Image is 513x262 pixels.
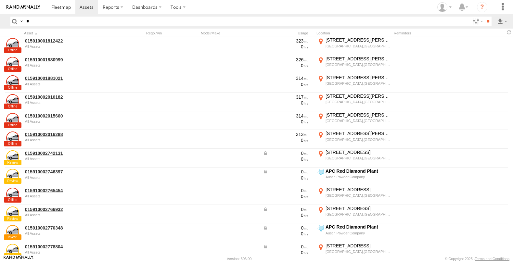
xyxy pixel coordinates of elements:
[326,249,390,254] div: [GEOGRAPHIC_DATA],[GEOGRAPHIC_DATA]
[326,175,390,179] div: Austin Powder Company
[263,250,308,256] div: 0
[25,44,114,48] div: undefined
[326,231,390,235] div: Austin Powder Company
[263,113,308,119] div: 314
[227,257,251,261] div: Version: 306.00
[25,250,114,254] div: undefined
[6,38,19,51] a: View Asset Details
[262,31,314,35] div: Usage
[25,131,114,137] a: 015910002016288
[25,38,114,44] a: 015910001812422
[6,244,19,257] a: View Asset Details
[475,257,509,261] a: Terms and Conditions
[326,37,390,43] div: [STREET_ADDRESS][PERSON_NAME]
[326,187,390,193] div: [STREET_ADDRESS]
[316,37,391,55] label: Click to View Current Location
[25,194,114,198] div: undefined
[263,131,308,137] div: 313
[263,244,308,250] div: Data from Vehicle CANbus
[477,2,487,12] i: ?
[201,31,259,35] div: Model/Make
[316,131,391,148] label: Click to View Current Location
[263,193,308,199] div: 0
[445,257,509,261] div: © Copyright 2025 -
[263,44,308,50] div: 0
[326,168,390,174] div: APC Red Diamond Plant
[6,169,19,182] a: View Asset Details
[25,119,114,123] div: undefined
[263,137,308,143] div: 0
[25,150,114,156] a: 015910002742131
[25,101,114,105] div: undefined
[25,63,114,67] div: undefined
[263,169,308,175] div: Data from Vehicle CANbus
[25,244,114,250] a: 015910002778804
[25,138,114,142] div: undefined
[316,56,391,73] label: Click to View Current Location
[6,94,19,107] a: View Asset Details
[316,224,391,242] label: Click to View Current Location
[19,17,24,26] label: Search Query
[25,169,114,175] a: 015910002746397
[25,206,114,212] a: 015910002766932
[316,187,391,204] label: Click to View Current Location
[326,119,390,123] div: [GEOGRAPHIC_DATA],[GEOGRAPHIC_DATA]
[263,75,308,81] div: 314
[326,137,390,142] div: [GEOGRAPHIC_DATA],[GEOGRAPHIC_DATA]
[263,119,308,125] div: 0
[6,225,19,238] a: View Asset Details
[263,231,308,237] div: 0
[326,44,390,48] div: [GEOGRAPHIC_DATA],[GEOGRAPHIC_DATA]
[326,212,390,217] div: [GEOGRAPHIC_DATA],[GEOGRAPHIC_DATA]
[326,75,390,81] div: [STREET_ADDRESS][PERSON_NAME]
[6,57,19,70] a: View Asset Details
[505,29,513,35] span: Refresh
[6,206,19,219] a: View Asset Details
[316,75,391,92] label: Click to View Current Location
[326,81,390,86] div: [GEOGRAPHIC_DATA],[GEOGRAPHIC_DATA]
[394,31,452,35] div: Reminders
[6,188,19,201] a: View Asset Details
[25,113,114,119] a: 015910002015660
[435,2,454,12] div: Daniel Southgate
[25,82,114,86] div: undefined
[326,112,390,118] div: [STREET_ADDRESS][PERSON_NAME]
[25,213,114,217] div: undefined
[263,206,308,212] div: Data from Vehicle CANbus
[25,57,114,63] a: 015910001880999
[470,17,484,26] label: Search Filter Options
[263,188,308,193] div: 0
[316,168,391,186] label: Click to View Current Location
[263,150,308,156] div: Data from Vehicle CANbus
[326,206,390,211] div: [STREET_ADDRESS]
[24,31,115,35] div: Click to Sort
[263,94,308,100] div: 317
[497,17,508,26] label: Export results as...
[6,113,19,126] a: View Asset Details
[263,225,308,231] div: Data from Vehicle CANbus
[316,149,391,167] label: Click to View Current Location
[25,75,114,81] a: 015910001881021
[146,31,198,35] div: Rego./Vin
[6,150,19,163] a: View Asset Details
[25,94,114,100] a: 015910002010182
[316,112,391,130] label: Click to View Current Location
[326,149,390,155] div: [STREET_ADDRESS]
[326,56,390,62] div: [STREET_ADDRESS][PERSON_NAME]
[326,131,390,136] div: [STREET_ADDRESS][PERSON_NAME]
[25,225,114,231] a: 015910002770348
[316,31,391,35] div: Location
[326,93,390,99] div: [STREET_ADDRESS][PERSON_NAME]
[316,243,391,260] label: Click to View Current Location
[4,256,33,262] a: Visit our Website
[6,131,19,144] a: View Asset Details
[25,231,114,235] div: undefined
[263,38,308,44] div: 323
[263,57,308,63] div: 326
[263,175,308,181] div: 0
[263,156,308,162] div: 0
[25,188,114,193] a: 015910002765454
[25,176,114,180] div: undefined
[263,63,308,69] div: 0
[326,243,390,249] div: [STREET_ADDRESS]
